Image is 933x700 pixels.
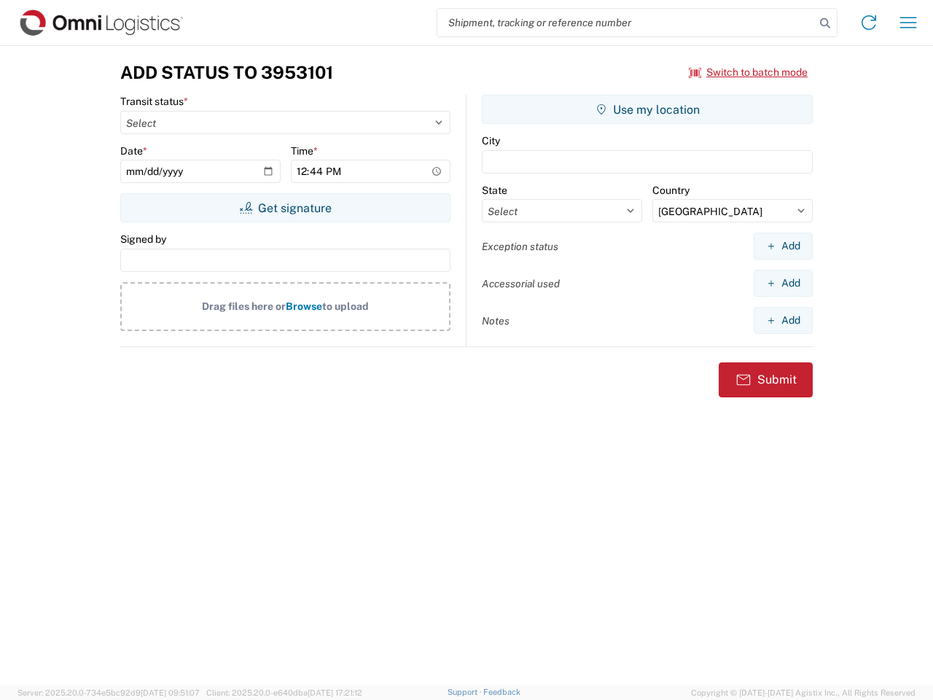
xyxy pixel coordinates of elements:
span: Client: 2025.20.0-e640dba [206,688,362,697]
span: to upload [322,300,369,312]
span: Copyright © [DATE]-[DATE] Agistix Inc., All Rights Reserved [691,686,916,699]
button: Add [754,270,813,297]
a: Support [448,688,484,696]
label: Accessorial used [482,277,560,290]
h3: Add Status to 3953101 [120,62,333,83]
label: State [482,184,507,197]
label: City [482,134,500,147]
label: Signed by [120,233,166,246]
label: Exception status [482,240,558,253]
button: Get signature [120,193,450,222]
a: Feedback [483,688,520,696]
label: Country [652,184,690,197]
button: Add [754,307,813,334]
input: Shipment, tracking or reference number [437,9,815,36]
label: Notes [482,314,510,327]
label: Time [291,144,318,157]
button: Submit [719,362,813,397]
span: Server: 2025.20.0-734e5bc92d9 [17,688,200,697]
label: Transit status [120,95,188,108]
span: [DATE] 09:51:07 [141,688,200,697]
button: Use my location [482,95,813,124]
span: Browse [286,300,322,312]
span: Drag files here or [202,300,286,312]
button: Switch to batch mode [689,61,808,85]
button: Add [754,233,813,260]
span: [DATE] 17:21:12 [308,688,362,697]
label: Date [120,144,147,157]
